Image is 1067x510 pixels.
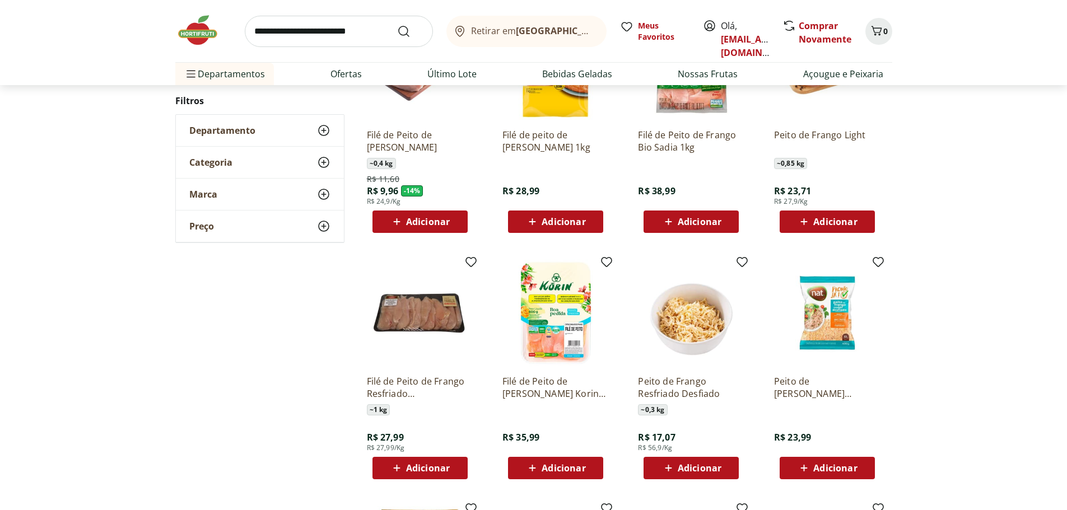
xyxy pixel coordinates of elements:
span: R$ 23,99 [774,431,811,443]
span: Adicionar [542,464,585,472]
span: ~ 1 kg [367,404,390,415]
button: Preço [176,210,344,242]
span: Adicionar [406,464,450,472]
span: 0 [883,26,888,36]
button: Adicionar [372,210,468,233]
button: Menu [184,60,198,87]
a: Nossas Frutas [678,67,738,81]
span: ~ 0,85 kg [774,158,807,169]
span: R$ 17,07 [638,431,675,443]
button: Adicionar [508,457,603,479]
a: Meus Favoritos [620,20,689,43]
span: Departamentos [184,60,265,87]
a: Ofertas [330,67,362,81]
input: search [245,16,433,47]
span: Adicionar [542,217,585,226]
button: Categoria [176,147,344,178]
a: Filé de Peito de [PERSON_NAME] Korin 600g [502,375,609,400]
img: Filé de Peito de Frango Resfriado Tamanho Família [367,260,473,366]
span: R$ 56,9/Kg [638,443,672,452]
span: Preço [189,221,214,232]
span: R$ 11,60 [367,174,399,185]
button: Adicionar [508,210,603,233]
span: Adicionar [813,217,857,226]
img: Hortifruti [175,13,231,47]
span: Retirar em [471,26,595,36]
a: Filé de Peito de Frango Bio Sadia 1kg [638,129,744,153]
span: R$ 27,99/Kg [367,443,405,452]
button: Adicionar [780,457,875,479]
a: Comprar Novamente [799,20,851,45]
h2: Filtros [175,90,344,112]
span: Marca [189,189,217,200]
span: Meus Favoritos [638,20,689,43]
span: R$ 27,9/Kg [774,197,808,206]
span: Adicionar [678,217,721,226]
img: Peito de Frango Resfriado Desfiado [638,260,744,366]
span: Adicionar [406,217,450,226]
button: Adicionar [644,210,739,233]
span: Adicionar [813,464,857,472]
button: Adicionar [780,210,875,233]
span: R$ 35,99 [502,431,539,443]
span: Departamento [189,125,255,136]
a: Peito de Frango Resfriado Desfiado [638,375,744,400]
span: - 14 % [401,185,423,196]
button: Adicionar [372,457,468,479]
span: R$ 24,9/Kg [367,197,401,206]
a: Peito de Frango Light [774,129,880,153]
a: Filé de Peito de Frango Resfriado [GEOGRAPHIC_DATA] [367,375,473,400]
a: Filé de Peito de [PERSON_NAME] [367,129,473,153]
span: R$ 23,71 [774,185,811,197]
a: Filé de peito de [PERSON_NAME] 1kg [502,129,609,153]
button: Marca [176,179,344,210]
button: Carrinho [865,18,892,45]
img: Filé de Peito de Frango Congelado Korin 600g [502,260,609,366]
img: Peito de Frango Desfiado Congelado Nat 400g [774,260,880,366]
span: ~ 0,3 kg [638,404,667,415]
button: Submit Search [397,25,424,38]
span: R$ 28,99 [502,185,539,197]
b: [GEOGRAPHIC_DATA]/[GEOGRAPHIC_DATA] [516,25,705,37]
span: R$ 38,99 [638,185,675,197]
a: Açougue e Peixaria [803,67,883,81]
a: [EMAIL_ADDRESS][DOMAIN_NAME] [721,33,799,59]
a: Último Lote [427,67,477,81]
button: Departamento [176,115,344,146]
button: Adicionar [644,457,739,479]
span: Olá, [721,19,771,59]
span: R$ 9,96 [367,185,399,197]
span: ~ 0,4 kg [367,158,396,169]
button: Retirar em[GEOGRAPHIC_DATA]/[GEOGRAPHIC_DATA] [446,16,607,47]
span: Categoria [189,157,232,168]
a: Bebidas Geladas [542,67,612,81]
span: Adicionar [678,464,721,472]
a: Peito de [PERSON_NAME] Congelado Nat 400g [774,375,880,400]
span: R$ 27,99 [367,431,404,443]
